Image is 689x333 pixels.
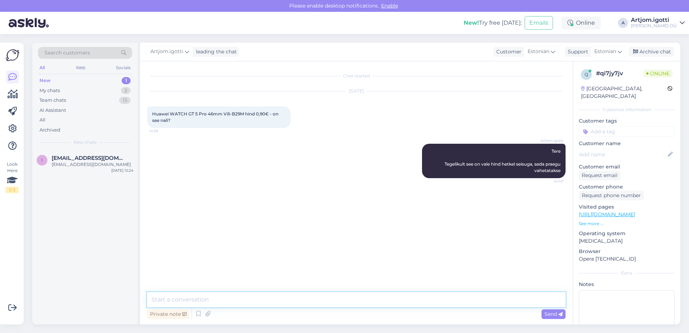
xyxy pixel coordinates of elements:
div: New [39,77,51,84]
p: Visited pages [579,203,675,211]
div: Request email [579,171,620,180]
span: 14:39 [149,128,176,134]
div: leading the chat [193,48,237,56]
div: [PERSON_NAME] OÜ [631,23,677,29]
div: Artjom.igotti [631,17,677,23]
b: New! [464,19,479,26]
div: Archive chat [629,47,674,57]
span: q [585,72,588,77]
div: A [618,18,628,28]
p: Customer name [579,140,675,147]
div: AI Assistant [39,107,66,114]
div: [DATE] [147,88,566,94]
div: Private note [147,309,189,319]
span: indrekpiir@gmail.com [52,155,126,161]
div: Archived [39,127,60,134]
span: i [41,157,43,163]
span: 14:40 [536,179,563,184]
div: 13 [119,97,131,104]
span: Artjom.igotti [536,138,563,143]
div: [GEOGRAPHIC_DATA], [GEOGRAPHIC_DATA] [581,85,667,100]
div: Chat started [147,73,566,79]
div: Extra [579,270,675,276]
span: Artjom.igotti [150,48,183,56]
span: Send [544,311,563,317]
span: Online [643,70,672,77]
div: All [39,116,46,124]
input: Add a tag [579,126,675,137]
a: [URL][DOMAIN_NAME] [579,211,635,218]
input: Add name [579,151,666,158]
span: Estonian [594,48,616,56]
p: Notes [579,281,675,288]
span: New chats [74,139,97,146]
div: Customer [493,48,521,56]
div: All [38,63,46,72]
div: Web [74,63,87,72]
div: Online [562,16,601,29]
div: [EMAIL_ADDRESS][DOMAIN_NAME] [52,161,133,168]
span: Enable [379,3,400,9]
div: Request phone number [579,191,644,200]
div: Support [565,48,588,56]
div: My chats [39,87,60,94]
div: 2 [121,87,131,94]
div: Team chats [39,97,66,104]
p: [MEDICAL_DATA] [579,237,675,245]
span: Estonian [528,48,549,56]
div: Customer information [579,106,675,113]
p: Customer tags [579,117,675,125]
span: Huawei WATCH GT 5 Pro 46mm Vili-B29M hind 0,90€ - on see nali? [152,111,280,123]
div: Socials [114,63,132,72]
div: Look Here [6,161,19,193]
p: Customer email [579,163,675,171]
p: See more ... [579,220,675,227]
button: Emails [525,16,553,30]
div: 1 [122,77,131,84]
p: Opera [TECHNICAL_ID] [579,255,675,263]
img: Askly Logo [6,48,19,62]
p: Operating system [579,230,675,237]
p: Customer phone [579,183,675,191]
div: Try free [DATE]: [464,19,522,27]
a: Artjom.igotti[PERSON_NAME] OÜ [631,17,685,29]
p: Browser [579,248,675,255]
div: # qi7jy7jv [596,69,643,78]
span: Search customers [44,49,90,57]
div: 1 / 3 [6,187,19,193]
div: [DATE] 12:24 [111,168,133,173]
